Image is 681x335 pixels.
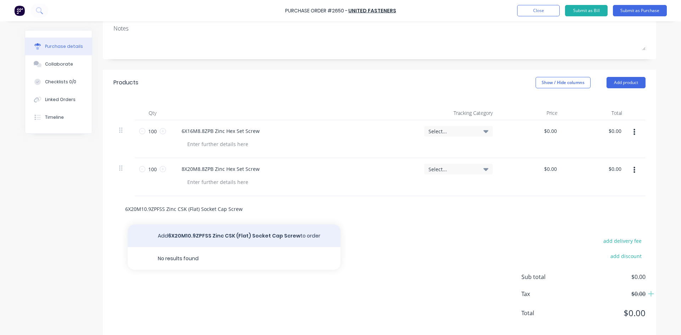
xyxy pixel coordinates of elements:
[113,24,646,33] div: Notes
[498,106,563,120] div: Price
[25,38,92,55] button: Purchase details
[176,164,265,174] div: 8X20M8.8ZPB Zinc Hex Set Screw
[348,7,396,14] a: United Fasteners
[536,77,591,88] button: Show / Hide columns
[25,73,92,91] button: Checklists 0/0
[517,5,560,16] button: Close
[575,307,646,319] span: $0.00
[176,126,265,136] div: 6X16M8.8ZPB Zinc Hex Set Screw
[575,273,646,281] span: $0.00
[428,166,476,173] span: Select...
[25,108,92,126] button: Timeline
[45,61,73,67] div: Collaborate
[45,114,64,121] div: Timeline
[606,251,646,261] button: add discount
[125,202,267,216] input: Start typing to add a product...
[428,128,476,135] span: Select...
[613,5,667,16] button: Submit as Purchase
[521,290,575,298] span: Tax
[521,309,575,317] span: Total
[25,55,92,73] button: Collaborate
[135,106,170,120] div: Qty
[45,96,76,103] div: Linked Orders
[607,77,646,88] button: Add product
[565,5,608,16] button: Submit as Bill
[25,91,92,108] button: Linked Orders
[285,7,348,15] div: Purchase Order #2650 -
[563,106,628,120] div: Total
[419,106,498,120] div: Tracking Category
[45,79,76,85] div: Checklists 0/0
[128,224,340,247] button: Add6X20M10.9ZPFSS Zinc CSK (Flat) Socket Cap Screwto order
[45,43,83,50] div: Purchase details
[14,5,25,16] img: Factory
[575,290,646,298] span: $0.00
[599,236,646,245] button: add delivery fee
[521,273,575,281] span: Sub total
[113,78,138,87] div: Products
